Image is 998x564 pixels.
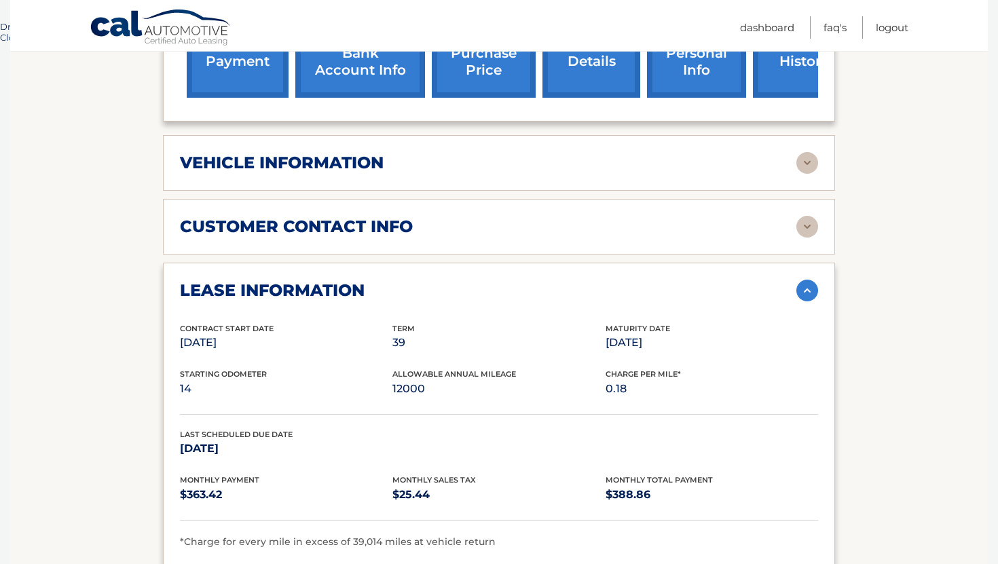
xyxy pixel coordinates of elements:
a: request purchase price [432,9,536,98]
h2: vehicle information [180,153,384,173]
span: Maturity Date [606,324,670,333]
span: Term [392,324,415,333]
p: [DATE] [606,333,818,352]
a: payment history [753,9,855,98]
img: accordion-active.svg [796,280,818,301]
a: Add/Remove bank account info [295,9,425,98]
p: [DATE] [180,439,392,458]
span: Starting Odometer [180,369,267,379]
p: 39 [392,333,605,352]
a: make a payment [187,9,289,98]
p: $363.42 [180,485,392,504]
h2: lease information [180,280,365,301]
span: Monthly Sales Tax [392,475,476,485]
span: Monthly Payment [180,475,259,485]
p: $25.44 [392,485,605,504]
a: FAQ's [824,16,847,39]
p: [DATE] [180,333,392,352]
span: *Charge for every mile in excess of 39,014 miles at vehicle return [180,535,496,548]
p: 0.18 [606,379,818,398]
p: 14 [180,379,392,398]
a: Cal Automotive [90,9,232,48]
p: $388.86 [606,485,818,504]
h2: customer contact info [180,217,413,237]
a: account details [542,9,640,98]
a: Dashboard [740,16,794,39]
span: Contract Start Date [180,324,274,333]
span: Charge Per Mile* [606,369,681,379]
img: accordion-rest.svg [796,216,818,238]
span: Monthly Total Payment [606,475,713,485]
a: update personal info [647,9,746,98]
p: 12000 [392,379,605,398]
span: Last Scheduled Due Date [180,430,293,439]
img: accordion-rest.svg [796,152,818,174]
a: Logout [876,16,908,39]
span: Allowable Annual Mileage [392,369,516,379]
